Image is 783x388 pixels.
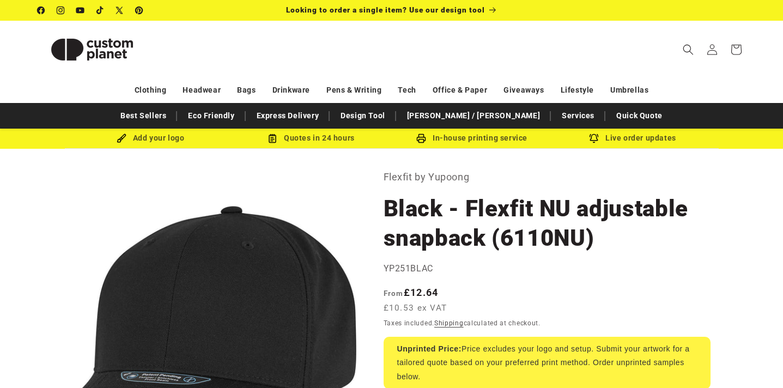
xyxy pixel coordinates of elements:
a: Services [556,106,600,125]
a: Quick Quote [611,106,668,125]
div: Quotes in 24 hours [231,131,392,145]
div: Add your logo [70,131,231,145]
a: Pens & Writing [326,81,381,100]
div: Taxes included. calculated at checkout. [384,318,711,329]
img: Order updates [589,134,599,143]
p: Flexfit by Yupoong [384,168,711,186]
a: Best Sellers [115,106,172,125]
a: Custom Planet [33,21,150,78]
div: In-house printing service [392,131,553,145]
span: From [384,289,404,298]
a: Headwear [183,81,221,100]
summary: Search [676,38,700,62]
a: Bags [237,81,256,100]
strong: £12.64 [384,287,439,298]
a: Umbrellas [610,81,648,100]
div: Live order updates [553,131,713,145]
span: £10.53 ex VAT [384,302,447,314]
a: Design Tool [335,106,391,125]
a: Office & Paper [433,81,487,100]
img: Order Updates Icon [268,134,277,143]
a: Lifestyle [561,81,594,100]
a: Express Delivery [251,106,325,125]
strong: Unprinted Price: [397,344,462,353]
img: Brush Icon [117,134,126,143]
span: YP251BLAC [384,263,433,274]
span: Looking to order a single item? Use our design tool [286,5,485,14]
a: Giveaways [503,81,544,100]
iframe: Chat Widget [729,336,783,388]
img: Custom Planet [38,25,147,74]
a: Tech [398,81,416,100]
a: Shipping [434,319,464,327]
a: Eco Friendly [183,106,240,125]
h1: Black - Flexfit NU adjustable snapback (6110NU) [384,194,711,253]
a: Clothing [135,81,167,100]
img: In-house printing [416,134,426,143]
a: Drinkware [272,81,310,100]
a: [PERSON_NAME] / [PERSON_NAME] [402,106,545,125]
